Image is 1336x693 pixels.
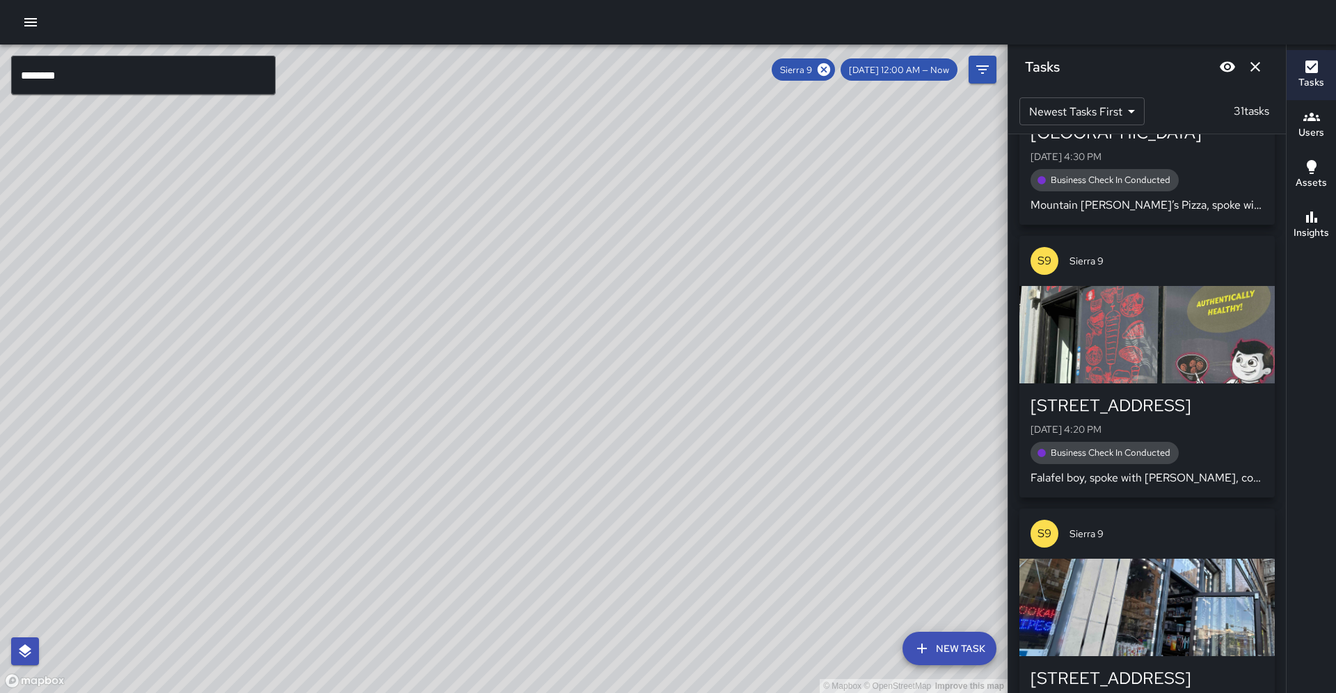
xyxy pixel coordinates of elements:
[1031,667,1264,690] div: [STREET_ADDRESS]
[1025,56,1060,78] h6: Tasks
[1019,97,1145,125] div: Newest Tasks First
[1031,422,1264,436] p: [DATE] 4:20 PM
[1042,447,1179,459] span: Business Check In Conducted
[772,64,820,76] span: Sierra 9
[969,56,996,83] button: Filters
[1069,527,1264,541] span: Sierra 9
[1031,150,1264,164] p: [DATE] 4:30 PM
[1241,53,1269,81] button: Dismiss
[841,64,957,76] span: [DATE] 12:00 AM — Now
[1042,174,1179,186] span: Business Check In Conducted
[902,632,996,665] button: New Task
[1019,236,1275,497] button: S9Sierra 9[STREET_ADDRESS][DATE] 4:20 PMBusiness Check In ConductedFalafel boy, spoke with [PERSO...
[1298,75,1324,90] h6: Tasks
[1037,253,1051,269] p: S9
[772,58,835,81] div: Sierra 9
[1214,53,1241,81] button: Blur
[1228,103,1275,120] p: 31 tasks
[1031,197,1264,214] p: Mountain [PERSON_NAME]’s Pizza, spoke with [PERSON_NAME], code 4
[1031,470,1264,486] p: Falafel boy, spoke with [PERSON_NAME], code 4
[1037,525,1051,542] p: S9
[1031,395,1264,417] div: [STREET_ADDRESS]
[1287,100,1336,150] button: Users
[1296,175,1327,191] h6: Assets
[1298,125,1324,141] h6: Users
[1287,50,1336,100] button: Tasks
[1287,150,1336,200] button: Assets
[1287,200,1336,250] button: Insights
[1294,225,1329,241] h6: Insights
[1069,254,1264,268] span: Sierra 9
[1019,49,1275,225] button: S9Sierra 91830 [PERSON_NAME][GEOGRAPHIC_DATA][DATE] 4:30 PMBusiness Check In ConductedMountain [P...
